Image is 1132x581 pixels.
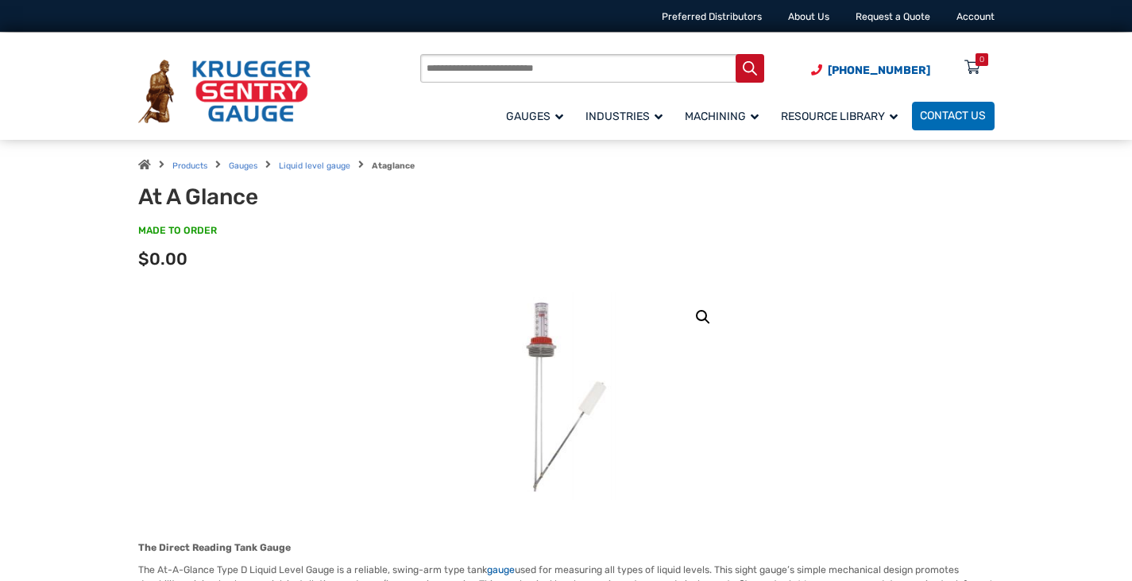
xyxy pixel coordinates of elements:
[685,110,759,123] span: Machining
[506,110,563,123] span: Gauges
[677,99,773,132] a: Machining
[956,11,995,22] a: Account
[662,11,762,22] a: Preferred Distributors
[138,542,291,553] strong: The Direct Reading Tank Gauge
[498,99,578,132] a: Gauges
[979,53,984,66] div: 0
[172,161,207,171] a: Products
[856,11,930,22] a: Request a Quote
[578,99,677,132] a: Industries
[811,62,930,79] a: Phone Number (920) 434-8860
[912,102,995,130] a: Contact Us
[828,64,930,77] span: [PHONE_NUMBER]
[585,110,663,123] span: Industries
[487,564,515,575] a: gauge
[229,161,257,171] a: Gauges
[138,60,311,123] img: Krueger Sentry Gauge
[138,224,217,238] span: MADE TO ORDER
[279,161,350,171] a: Liquid level gauge
[372,161,415,171] strong: Ataglance
[138,184,481,211] h1: At A Glance
[689,303,717,331] a: View full-screen image gallery
[788,11,829,22] a: About Us
[138,249,187,269] span: $0.00
[920,110,986,123] span: Contact Us
[773,99,912,132] a: Resource Library
[781,110,898,123] span: Resource Library
[483,292,650,501] img: At A Glance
